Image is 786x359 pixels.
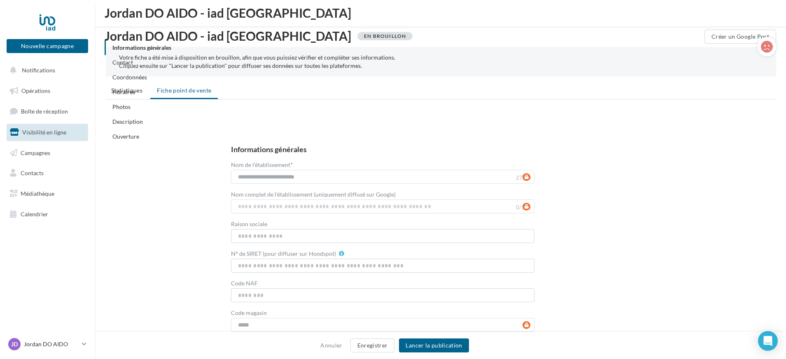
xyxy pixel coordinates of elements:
label: 0/125 [516,205,531,210]
div: En brouillon [357,32,413,40]
label: N° de SIRET (pour diffuser sur Hoodspot) [231,251,336,257]
a: Photos [112,103,131,110]
div: Votre fiche a été mise à disposition en brouillon, afin que vous puissiez vérifier et compléter s... [119,53,763,70]
a: Contact [112,59,133,66]
button: Enregistrer [350,338,395,352]
label: Code magasin [231,310,267,316]
a: Opérations [5,82,90,100]
label: Nom complet de l'établissement (uniquement diffusé sur Google) [231,192,396,197]
span: Calendrier [21,211,48,218]
span: JD [11,340,18,348]
a: Calendrier [5,206,90,223]
span: Contacts [21,169,44,176]
button: Nouvelle campagne [7,39,88,53]
a: Coordonnées [112,74,147,81]
span: Jordan DO AIDO - iad [GEOGRAPHIC_DATA] [105,7,351,19]
span: Notifications [22,67,55,74]
label: Raison sociale [231,221,267,227]
a: Informations générales [112,44,171,51]
a: Horaires [112,88,135,95]
span: Visibilité en ligne [22,129,66,136]
span: Jordan DO AIDO - iad [GEOGRAPHIC_DATA] [105,30,351,42]
p: Jordan DO AIDO [24,340,79,348]
label: Nom de l'établissement [231,161,293,168]
button: Annuler [317,340,345,350]
a: Description [112,118,143,125]
a: Contacts [5,164,90,182]
a: Campagnes [5,144,90,162]
a: Visibilité en ligne [5,124,90,141]
a: JD Jordan DO AIDO [7,336,88,352]
a: Boîte de réception [5,102,90,120]
button: Lancer la publication [399,338,469,352]
span: Boîte de réception [21,108,68,115]
span: Médiathèque [21,190,54,197]
div: Open Intercom Messenger [758,331,778,351]
label: 27/50 [516,175,531,181]
a: Médiathèque [5,185,90,202]
span: Opérations [21,87,50,94]
button: Créer un Google Post [704,30,776,44]
div: Informations générales [231,146,307,153]
label: Code NAF [231,280,258,286]
a: Ouverture [112,133,139,140]
button: Notifications [5,62,86,79]
span: Campagnes [21,149,50,156]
